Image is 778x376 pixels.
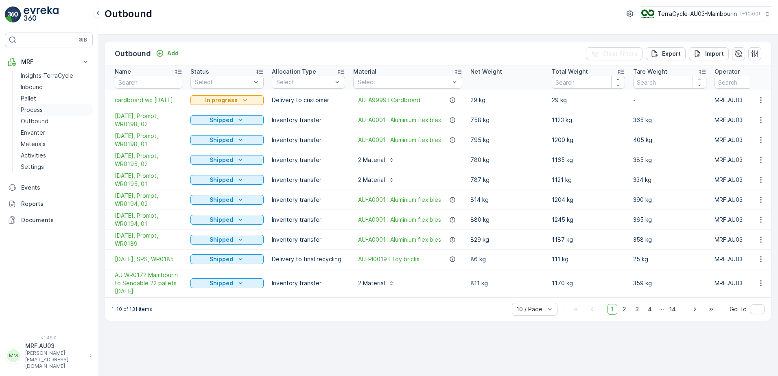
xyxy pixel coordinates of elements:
p: 29 kg [470,96,544,104]
a: AU WR0172 Mambourin to Sendable 22 pallets 20/06/2025 [115,271,182,295]
a: 07/08/2025, Prompt, WR0194, 01 [115,212,182,228]
input: Search [115,76,182,89]
p: Outbound [21,117,48,125]
span: AU-PI0019 I Toy bricks [358,255,420,263]
p: Envanter [21,129,45,137]
p: Materials [21,140,46,148]
td: Inventory transfer [268,130,349,150]
p: 787 kg [470,176,544,184]
p: Shipped [210,255,233,263]
span: 14 [666,304,680,315]
a: 14/08/2025, Prompt, WR0195, 02 [115,152,182,168]
span: [DATE], Prompt, WR0194, 01 [115,212,182,228]
input: Search [552,76,625,89]
p: 111 kg [552,255,625,263]
span: v 1.49.0 [5,335,93,340]
button: MRF [5,54,93,70]
button: Export [646,47,686,60]
p: Total Weight [552,68,588,76]
span: [DATE], Prompt, WR0198, 01 [115,132,182,148]
img: logo [5,7,21,23]
button: Shipped [190,215,264,225]
a: Events [5,179,93,196]
td: Inventory transfer [268,230,349,249]
td: Inventory transfer [268,110,349,130]
p: Name [115,68,131,76]
p: 2 Material [358,279,385,287]
p: Documents [21,216,90,224]
button: Import [689,47,729,60]
p: 1170 kg [552,279,625,287]
a: Activities [17,150,93,161]
p: Pallet [21,94,36,103]
button: Shipped [190,195,264,205]
a: Pallet [17,93,93,104]
p: Net Weight [470,68,502,76]
p: 1123 kg [552,116,625,124]
p: 25 kg [633,255,706,263]
p: Tare Weight [633,68,667,76]
span: Go To [730,305,747,313]
p: 1245 kg [552,216,625,224]
p: ( +10:00 ) [740,11,760,17]
p: 829 kg [470,236,544,244]
a: 14/08/2025, Prompt, WR0195, 01 [115,172,182,188]
p: Shipped [210,136,233,144]
a: AU-A9999 I Cardboard [358,96,420,104]
a: cardboard wc 18/8/25 [115,96,182,104]
p: 2 Material [358,176,385,184]
p: 1121 kg [552,176,625,184]
p: 390 kg [633,196,706,204]
p: 334 kg [633,176,706,184]
p: 405 kg [633,136,706,144]
span: [DATE], Prompt, WR0198, 02 [115,112,182,128]
button: Shipped [190,254,264,264]
p: Inbound [21,83,43,91]
p: Reports [21,200,90,208]
a: AU-A0001 I Aluminium flexibles [358,216,441,224]
button: Shipped [190,155,264,165]
p: [PERSON_NAME][EMAIL_ADDRESS][DOMAIN_NAME] [25,350,85,369]
a: Documents [5,212,93,228]
span: 3 [632,304,643,315]
button: Add [153,48,182,58]
a: Inbound [17,81,93,93]
a: Materials [17,138,93,150]
p: 365 kg [633,116,706,124]
button: Shipped [190,175,264,185]
span: AU-A0001 I Aluminium flexibles [358,196,441,204]
p: Activities [21,151,46,160]
span: AU-A0001 I Aluminium flexibles [358,236,441,244]
a: Insights TerraCycle [17,70,93,81]
p: 811 kg [470,279,544,287]
p: Export [662,50,681,58]
span: 1 [608,304,617,315]
a: 21/08/2025, Prompt, WR0198, 02 [115,112,182,128]
span: [DATE], Prompt, WR0189 [115,232,182,248]
p: Process [21,106,43,114]
p: 29 kg [552,96,625,104]
p: Shipped [210,116,233,124]
img: logo_light-DOdMpM7g.png [24,7,59,23]
td: Inventory transfer [268,170,349,190]
p: MRF.AU03 [25,342,85,350]
a: AU-A0001 I Aluminium flexibles [358,116,441,124]
p: 814 kg [470,196,544,204]
button: In progress [190,95,264,105]
div: MM [7,349,20,362]
span: AU WR0172 Mambourin to Sendable 22 pallets [DATE] [115,271,182,295]
button: Clear Filters [586,47,643,60]
p: Add [167,49,179,57]
a: 07/08/2025, Prompt, WR0194, 02 [115,192,182,208]
img: image_D6FFc8H.png [641,9,654,18]
td: Delivery to final recycling [268,249,349,269]
p: Status [190,68,209,76]
span: [DATE], Prompt, WR0194, 02 [115,192,182,208]
p: Import [705,50,724,58]
p: 1187 kg [552,236,625,244]
a: 21/08/2025, Prompt, WR0198, 01 [115,132,182,148]
a: AU-A0001 I Aluminium flexibles [358,136,441,144]
td: Delivery to customer [268,90,349,110]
